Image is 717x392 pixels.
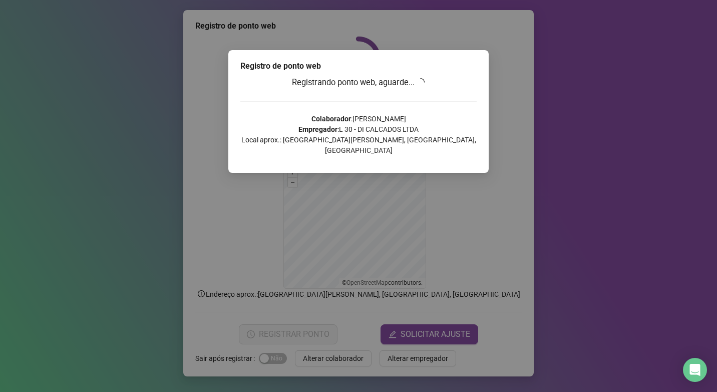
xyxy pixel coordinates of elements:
[240,114,477,156] p: : [PERSON_NAME] : L 30 - DI CALCADOS LTDA Local aprox.: [GEOGRAPHIC_DATA][PERSON_NAME], [GEOGRAPH...
[240,60,477,72] div: Registro de ponto web
[298,125,337,133] strong: Empregador
[683,358,707,382] div: Open Intercom Messenger
[416,77,426,88] span: loading
[240,76,477,89] h3: Registrando ponto web, aguarde...
[311,115,351,123] strong: Colaborador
